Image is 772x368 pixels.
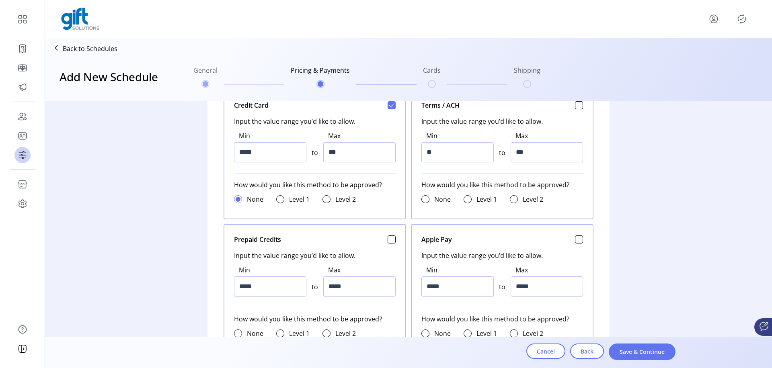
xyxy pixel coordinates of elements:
label: Min [239,131,306,141]
label: Level 2 [523,329,543,338]
label: Min [426,265,494,275]
label: Level 1 [476,329,497,338]
button: Publisher Panel [735,12,748,25]
label: Min [426,131,494,141]
label: Level 1 [289,194,310,204]
h3: Add New Schedule [60,68,158,85]
img: logo [61,8,99,30]
label: None [247,194,263,204]
label: Level 2 [523,194,543,204]
span: to [499,282,505,296]
label: Max [328,131,396,141]
span: Input the value range you’d like to allow. [421,110,583,126]
span: How would you like this method to be approved? [421,180,583,190]
h6: Pricing & Payments [291,65,350,80]
button: menu [707,12,720,25]
label: Level 1 [476,194,497,204]
span: Apple Pay [421,235,452,244]
span: Save & Continue [619,348,665,356]
label: None [434,194,451,204]
span: Input the value range you’d like to allow. [234,110,396,126]
label: Max [515,265,583,275]
span: Terms / ACH [421,100,460,110]
span: Credit Card [234,100,269,110]
span: How would you like this method to be approved? [234,180,396,190]
label: None [434,329,451,338]
span: Input the value range you’d like to allow. [234,244,396,260]
span: Back [581,347,593,356]
label: Level 2 [335,194,356,204]
span: to [312,148,318,162]
label: Min [239,265,306,275]
button: Cancel [526,343,565,359]
p: Back to Schedules [63,44,117,53]
span: to [499,148,505,162]
label: None [247,329,263,338]
button: Back [570,343,604,359]
span: How would you like this method to be approved? [234,314,396,324]
span: Input the value range you’d like to allow. [421,244,583,260]
label: Max [515,131,583,141]
span: to [312,282,318,296]
label: Max [328,265,396,275]
span: Prepaid Credits [234,235,281,244]
label: Level 2 [335,329,356,338]
label: Level 1 [289,329,310,338]
span: How would you like this method to be approved? [421,314,583,324]
span: Cancel [537,347,555,356]
button: Save & Continue [609,343,675,360]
